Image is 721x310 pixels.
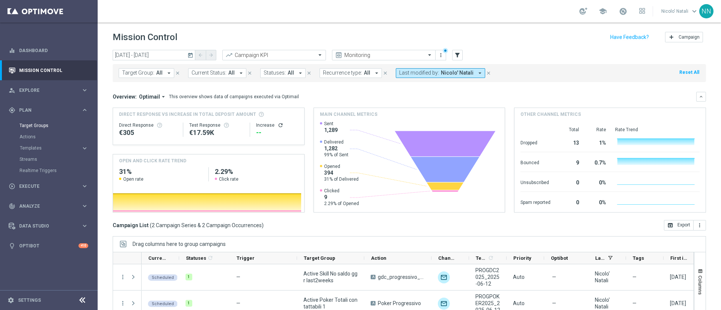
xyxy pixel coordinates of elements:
div: There are unsaved changes [443,48,448,53]
button: Templates keyboard_arrow_right [20,145,89,151]
h3: Campaign List [113,222,264,229]
span: Plan [19,108,81,112]
i: gps_fixed [9,107,15,114]
i: keyboard_arrow_down [698,94,704,99]
span: ) [262,222,264,229]
div: 13 [560,136,579,148]
span: Drag columns here to group campaigns [133,241,226,247]
i: equalizer [9,47,15,54]
span: Current Status: [192,70,226,76]
span: All [156,70,163,76]
div: play_circle_outline Execute keyboard_arrow_right [8,183,89,189]
button: more_vert [119,300,126,307]
div: 0.7% [588,156,606,168]
h2: 31% [119,167,202,176]
div: Spam reported [520,196,551,208]
span: Campaign [679,34,700,40]
button: more_vert [119,274,126,280]
div: person_search Explore keyboard_arrow_right [8,87,89,93]
span: Priority [513,255,531,261]
button: equalizer Dashboard [8,48,89,54]
div: Increase [256,122,298,128]
button: close [246,69,253,77]
div: 1% [588,136,606,148]
button: Current Status: All arrow_drop_down [188,68,246,78]
div: Templates [20,142,97,154]
i: arrow_drop_down [160,93,167,100]
button: arrow_back [195,50,206,60]
i: add [668,34,674,40]
button: today [186,50,195,61]
div: Row Groups [133,241,226,247]
a: Target Groups [20,123,78,129]
div: 0 [560,176,579,188]
input: Select date range [113,50,195,60]
i: arrow_drop_down [373,70,380,76]
div: €305 [119,128,177,137]
div: Dropped [520,136,551,148]
h2: 2.29% [215,167,298,176]
span: Optimail [139,93,160,100]
span: Statuses: [264,70,286,76]
span: Auto [513,274,525,280]
h1: Mission Control [113,32,177,43]
div: Plan [9,107,81,114]
i: refresh [488,255,494,261]
div: Unsubscribed [520,176,551,188]
span: — [236,300,240,306]
div: This overview shows data of campaigns executed via Optimail [169,93,299,100]
i: preview [335,51,342,59]
button: close [306,69,312,77]
h3: Overview: [113,93,137,100]
button: Optimail arrow_drop_down [137,93,169,100]
span: Analyze [19,204,81,208]
div: 1 [186,274,192,280]
span: All [228,70,235,76]
span: 1,289 [324,127,338,133]
div: 0% [588,196,606,208]
span: Scheduled [152,301,174,306]
button: open_in_browser Export [664,220,694,231]
ng-select: Campaign KPI [222,50,326,60]
div: 02 Oct 2025, Thursday [670,274,686,280]
span: Data Studio [19,224,81,228]
div: Optimail [438,298,450,310]
div: Direct Response [119,122,177,128]
div: 9 [560,156,579,168]
span: Scheduled [152,275,174,280]
span: A [371,301,376,306]
span: All [364,70,370,76]
div: Analyze [9,203,81,210]
span: Optibot [551,255,568,261]
div: Templates [20,146,81,150]
i: close [486,70,491,76]
i: person_search [9,87,15,94]
span: Delivered [324,139,348,145]
div: track_changes Analyze keyboard_arrow_right [8,203,89,209]
div: Actions [20,131,97,142]
button: gps_fixed Plan keyboard_arrow_right [8,107,89,113]
i: track_changes [9,203,15,210]
i: more_vert [438,52,444,58]
button: Data Studio keyboard_arrow_right [8,223,89,229]
span: Target Group: [122,70,154,76]
span: Sent [324,121,338,127]
i: today [187,52,194,58]
span: Active Poker Totali contattabili 1 [303,297,358,310]
div: Rate [588,127,606,133]
a: Realtime Triggers [20,168,78,174]
i: close [247,70,252,76]
span: Calculate column [206,254,213,262]
span: First in Range [670,255,688,261]
div: Target Groups [20,120,97,131]
span: Nicolo' Natali [441,70,474,76]
button: Reset All [679,68,700,76]
span: 1,282 [324,145,348,152]
i: keyboard_arrow_right [81,183,88,190]
div: Optibot [9,236,88,256]
span: 9 [324,194,359,201]
i: arrow_drop_down [477,70,483,76]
